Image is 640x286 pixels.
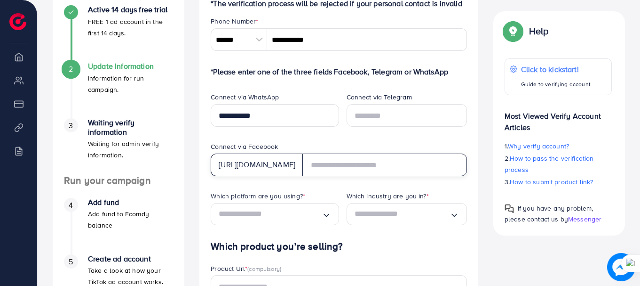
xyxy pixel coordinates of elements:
[347,203,467,225] div: Search for option
[88,118,173,136] h4: Waiting verify information
[211,154,303,176] div: [URL][DOMAIN_NAME]
[88,5,173,14] h4: Active 14 days free trial
[9,13,26,30] img: logo
[69,120,73,131] span: 3
[568,214,601,224] span: Messenger
[211,142,278,151] label: Connect via Facebook
[505,176,612,188] p: 3.
[355,207,450,221] input: Search for option
[510,177,593,187] span: How to submit product link?
[211,191,305,201] label: Which platform are you using?
[211,241,467,253] h4: Which product you’re selling?
[211,66,467,77] p: *Please enter one of the three fields Facebook, Telegram or WhatsApp
[211,16,258,26] label: Phone Number
[219,207,321,221] input: Search for option
[347,92,412,102] label: Connect via Telegram
[347,191,429,201] label: Which industry are you in?
[88,16,173,39] p: FREE 1 ad account in the first 14 days.
[53,62,184,118] li: Update Information
[69,64,73,74] span: 2
[211,92,279,102] label: Connect via WhatsApp
[211,264,281,273] label: Product Url
[505,153,612,175] p: 2.
[53,5,184,62] li: Active 14 days free trial
[88,198,173,207] h4: Add fund
[521,64,591,75] p: Click to kickstart!
[88,138,173,161] p: Waiting for admin verify information.
[508,141,569,151] span: Why verify account?
[521,79,591,90] p: Guide to verifying account
[88,208,173,231] p: Add fund to Ecomdy balance
[505,140,612,152] p: 1.
[607,253,635,281] img: image
[53,198,184,254] li: Add fund
[69,256,73,267] span: 5
[53,118,184,175] li: Waiting verify information
[247,264,281,273] span: (compulsory)
[505,154,594,174] span: How to pass the verification process
[88,62,173,71] h4: Update Information
[505,204,514,213] img: Popup guide
[505,103,612,133] p: Most Viewed Verify Account Articles
[88,73,173,95] p: Information for run campaign.
[211,203,339,225] div: Search for option
[505,23,521,40] img: Popup guide
[53,175,184,187] h4: Run your campaign
[505,204,593,224] span: If you have any problem, please contact us by
[88,254,173,263] h4: Create ad account
[529,25,549,37] p: Help
[69,200,73,211] span: 4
